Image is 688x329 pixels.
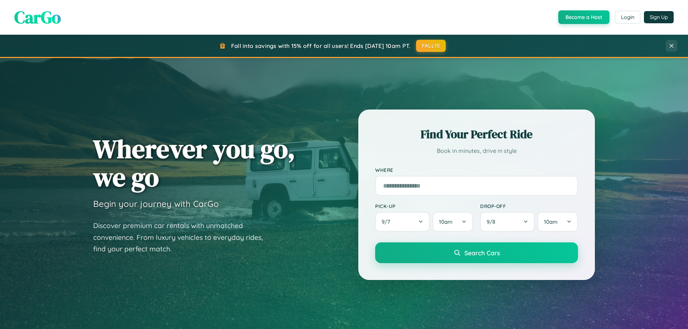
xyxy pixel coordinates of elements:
[644,11,674,23] button: Sign Up
[439,218,453,225] span: 10am
[615,11,640,24] button: Login
[416,40,446,52] button: FALL15
[487,218,499,225] span: 9 / 8
[93,198,219,209] h3: Begin your journey with CarGo
[480,212,535,232] button: 9/8
[464,249,500,257] span: Search Cars
[544,218,558,225] span: 10am
[433,212,473,232] button: 10am
[382,218,394,225] span: 9 / 7
[375,126,578,142] h2: Find Your Perfect Ride
[93,135,295,191] h1: Wherever you go, we go
[558,10,610,24] button: Become a Host
[375,167,578,173] label: Where
[375,242,578,263] button: Search Cars
[14,5,61,29] span: CarGo
[231,42,411,49] span: Fall into savings with 15% off for all users! Ends [DATE] 10am PT.
[375,146,578,156] p: Book in minutes, drive in style
[375,203,473,209] label: Pick-up
[537,212,578,232] button: 10am
[93,220,272,255] p: Discover premium car rentals with unmatched convenience. From luxury vehicles to everyday rides, ...
[375,212,430,232] button: 9/7
[480,203,578,209] label: Drop-off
